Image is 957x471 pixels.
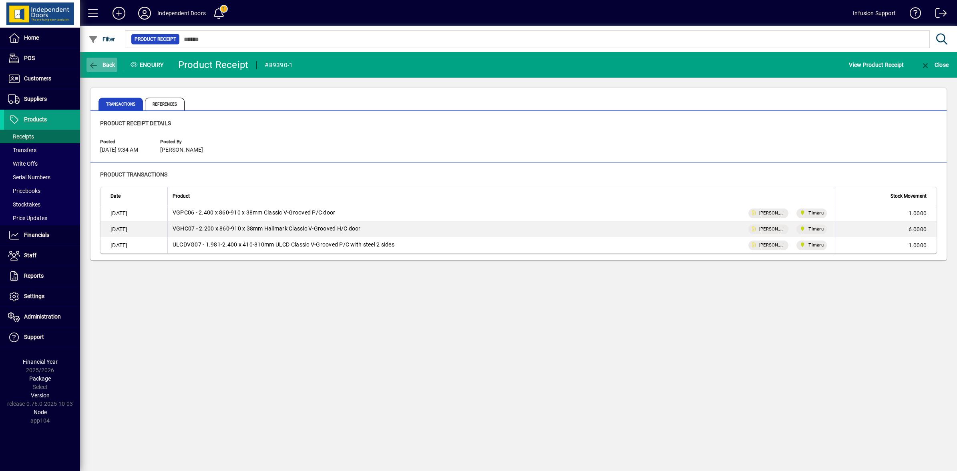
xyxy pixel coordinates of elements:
span: Financial Year [23,359,58,365]
span: Timaru [796,224,827,234]
span: Timaru [808,209,824,217]
div: Independent Doors [157,7,206,20]
span: Transfers [8,147,36,153]
div: #89390-1 [265,59,293,72]
span: Support [24,334,44,340]
a: Transfers [4,143,80,157]
td: 1.0000 [836,205,937,221]
span: POS [24,55,35,61]
span: Product Receipt Details [100,120,171,126]
span: Financials [24,232,49,238]
a: Knowledge Base [904,2,921,28]
div: Infusion Support [853,7,896,20]
a: Logout [929,2,947,28]
span: Serial Numbers [8,174,50,180]
span: View Product Receipt [849,58,904,71]
span: Posted By [160,139,208,144]
span: Version [31,392,50,399]
span: Product [173,192,190,200]
td: [DATE] [101,221,167,237]
a: Price Updates [4,211,80,225]
span: Receipts [8,133,34,140]
span: Product transactions [100,171,167,178]
button: Back [86,58,117,72]
span: Product Receipt [135,35,176,43]
span: Write Offs [8,160,38,167]
a: Serial Numbers [4,170,80,184]
a: Home [4,28,80,48]
td: 6.0000 [836,221,937,237]
a: POS [4,48,80,68]
span: [PERSON_NAME] [759,225,786,233]
td: 1.0000 [836,237,937,253]
button: Filter [86,32,117,46]
span: Timaru [808,225,824,233]
td: [DATE] [101,205,167,221]
div: VGHC07 - 2.200 x 860-910 x 38mm Hallmark Classic V-Grooved H/C door [173,224,361,234]
span: Products [24,116,47,122]
div: ULCDVG07 - 1.981-2.400 x 410-810mm ULCD Classic V-Grooved P/C with steel 2 sides [173,241,394,250]
span: Posted [100,139,148,144]
span: Pricebooks [8,188,40,194]
a: Administration [4,307,80,327]
span: Date [111,192,121,200]
span: References [145,98,185,110]
span: [PERSON_NAME] [759,209,786,217]
span: Administration [24,313,61,320]
span: [DATE] 9:34 AM [100,147,138,153]
span: Node [34,409,47,415]
a: Settings [4,287,80,307]
div: VGPC06 - 2.400 x 860-910 x 38mm Classic V-Grooved P/C door [173,208,336,218]
span: Suppliers [24,96,47,102]
button: Profile [132,6,157,20]
span: Stock Movement [891,192,927,200]
span: Back [88,62,115,68]
span: Price Updates [8,215,47,221]
span: Timaru [796,241,827,250]
app-page-header-button: Close enquiry [912,58,957,72]
span: Home [24,34,39,41]
a: Pricebooks [4,184,80,198]
span: Stocktakes [8,201,40,208]
span: Reports [24,273,44,279]
button: Add [106,6,132,20]
span: Staff [24,252,36,259]
a: Write Offs [4,157,80,170]
span: Transactions [99,98,143,110]
a: Suppliers [4,89,80,109]
div: Product Receipt [178,58,249,71]
app-page-header-button: Back [80,58,124,72]
span: Package [29,375,51,382]
a: Stocktakes [4,198,80,211]
a: Staff [4,246,80,266]
span: Customers [24,75,51,82]
div: Enquiry [124,58,172,71]
td: [DATE] [101,237,167,253]
button: Close [919,58,951,72]
span: [PERSON_NAME] [160,147,203,153]
span: Filter [88,36,115,42]
button: View Product Receipt [847,58,906,72]
span: Settings [24,293,44,299]
a: Reports [4,266,80,286]
span: [PERSON_NAME] [759,241,786,249]
span: Timaru [796,208,827,218]
span: Close [921,62,949,68]
a: Support [4,327,80,347]
a: Customers [4,69,80,89]
a: Financials [4,225,80,245]
span: Timaru [808,241,824,249]
a: Receipts [4,130,80,143]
